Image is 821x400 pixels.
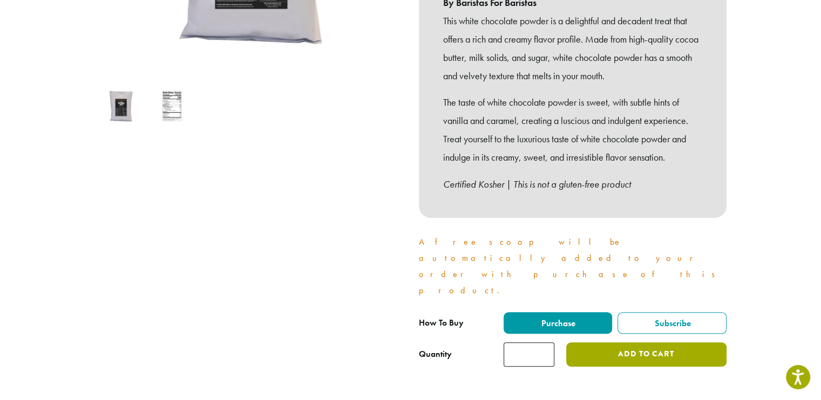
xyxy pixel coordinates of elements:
[419,317,464,328] span: How To Buy
[653,318,691,329] span: Subscribe
[540,318,575,329] span: Purchase
[151,85,193,127] img: Barista 22 White Chocolate Powder (3.125 lb bag) - Image 2
[443,93,702,166] p: The taste of white chocolate powder is sweet, with subtle hints of vanilla and caramel, creating ...
[419,348,452,361] div: Quantity
[99,85,142,127] img: Barista 22 Sweet Ground White Chocolate Powder
[566,342,726,367] button: Add to cart
[419,236,722,296] a: A free scoop will be automatically added to your order with purchase of this product.
[443,178,631,190] em: Certified Kosher | This is not a gluten-free product
[504,342,554,367] input: Product quantity
[443,12,702,85] p: This white chocolate powder is a delightful and decadent treat that offers a rich and creamy flav...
